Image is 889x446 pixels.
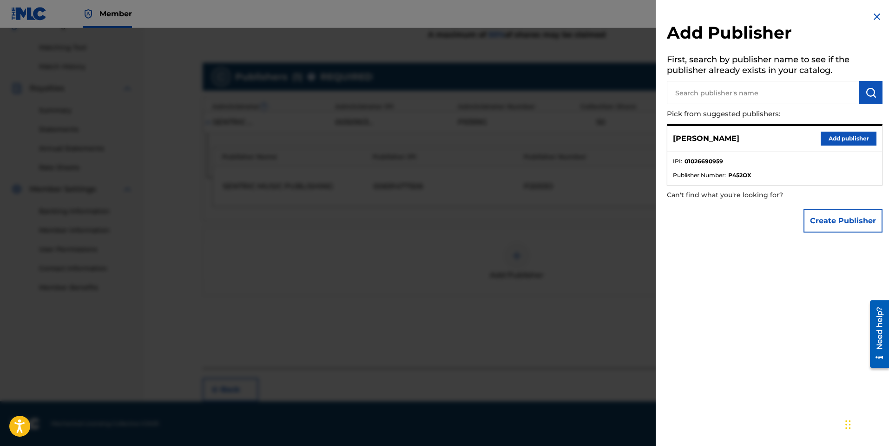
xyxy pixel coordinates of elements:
[667,22,882,46] h2: Add Publisher
[803,209,882,233] button: Create Publisher
[865,87,876,98] img: Search Works
[667,186,830,205] p: Can't find what you're looking for?
[728,171,751,180] strong: P452OX
[863,297,889,372] iframe: Resource Center
[673,157,682,166] span: IPI :
[685,157,723,166] strong: 01026690959
[673,171,726,180] span: Publisher Number :
[83,8,94,20] img: Top Rightsholder
[667,104,830,124] p: Pick from suggested publishers:
[11,7,47,20] img: MLC Logo
[673,133,739,144] p: [PERSON_NAME]
[843,401,889,446] div: Widget de chat
[667,52,882,81] h5: First, search by publisher name to see if the publisher already exists in your catalog.
[667,81,859,104] input: Search publisher's name
[821,132,876,146] button: Add publisher
[843,401,889,446] iframe: Chat Widget
[845,411,851,439] div: Arrastrar
[99,8,132,19] span: Member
